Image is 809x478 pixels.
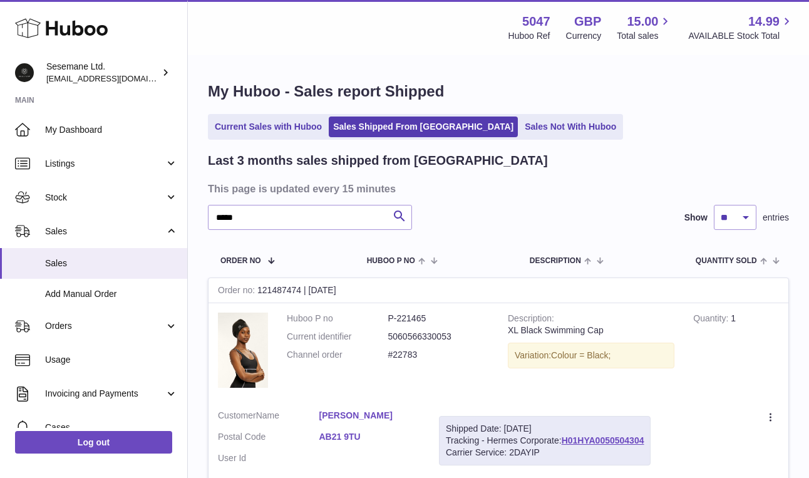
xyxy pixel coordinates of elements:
a: H01HYA0050504304 [562,435,644,445]
strong: Order no [218,285,257,298]
td: 1 [684,303,788,400]
span: 14.99 [748,13,780,30]
div: XL Black Swimming Cap [508,325,674,336]
span: Add Manual Order [45,288,178,300]
a: [PERSON_NAME] [319,410,421,422]
dt: Name [218,410,319,425]
a: Sales Shipped From [GEOGRAPHIC_DATA] [329,117,518,137]
span: Quantity Sold [696,257,757,265]
span: Cases [45,422,178,434]
div: Huboo Ref [508,30,550,42]
a: AB21 9TU [319,431,421,443]
a: Sales Not With Huboo [520,117,621,137]
strong: 5047 [522,13,550,30]
span: Stock [45,192,165,204]
h2: Last 3 months sales shipped from [GEOGRAPHIC_DATA] [208,152,548,169]
dt: User Id [218,452,319,464]
span: AVAILABLE Stock Total [688,30,794,42]
label: Show [684,212,708,224]
span: Sales [45,257,178,269]
div: Currency [566,30,602,42]
span: Total sales [617,30,672,42]
a: Current Sales with Huboo [210,117,326,137]
span: Orders [45,320,165,332]
dt: Channel order [287,349,388,361]
img: 50471738258006.jpeg [218,313,268,388]
div: Variation: [508,343,674,368]
h1: My Huboo - Sales report Shipped [208,81,789,101]
span: Huboo P no [367,257,415,265]
strong: Description [508,313,554,326]
strong: GBP [574,13,601,30]
dd: 5060566330053 [388,331,490,343]
dt: Current identifier [287,331,388,343]
a: Log out [15,431,172,454]
span: My Dashboard [45,124,178,136]
span: Sales [45,226,165,237]
h3: This page is updated every 15 minutes [208,182,786,195]
span: Order No [220,257,261,265]
span: Customer [218,410,256,420]
span: [EMAIL_ADDRESS][DOMAIN_NAME] [46,73,184,83]
dd: P-221465 [388,313,490,325]
strong: Quantity [693,313,731,326]
span: Listings [45,158,165,170]
a: 14.99 AVAILABLE Stock Total [688,13,794,42]
div: Carrier Service: 2DAYIP [446,447,644,459]
dd: #22783 [388,349,490,361]
div: Shipped Date: [DATE] [446,423,644,435]
img: info@soulcap.com [15,63,34,82]
span: Description [530,257,581,265]
a: 15.00 Total sales [617,13,672,42]
dt: Huboo P no [287,313,388,325]
div: 121487474 | [DATE] [209,278,788,303]
span: Colour = Black; [551,350,611,360]
span: Usage [45,354,178,366]
span: entries [763,212,789,224]
span: Invoicing and Payments [45,388,165,400]
dt: Postal Code [218,431,319,446]
div: Tracking - Hermes Corporate: [439,416,651,465]
span: 15.00 [627,13,658,30]
div: Sesemane Ltd. [46,61,159,85]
